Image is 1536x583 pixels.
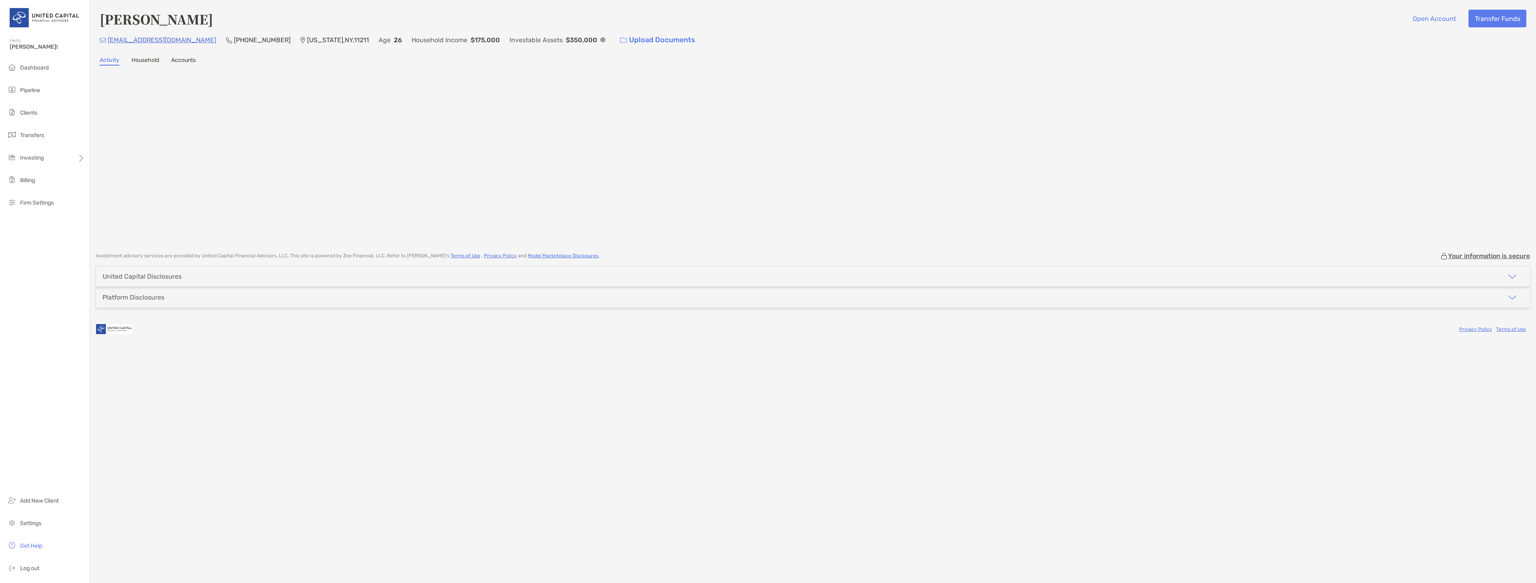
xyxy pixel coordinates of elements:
div: United Capital Disclosures [102,273,182,280]
span: Log out [20,565,39,572]
a: Privacy Policy [484,253,517,259]
button: Open Account [1406,10,1462,27]
p: [EMAIL_ADDRESS][DOMAIN_NAME] [108,35,216,45]
img: Email Icon [100,38,106,43]
p: Household Income [412,35,467,45]
img: add_new_client icon [7,495,17,505]
img: button icon [620,37,627,43]
img: logout icon [7,563,17,573]
img: Phone Icon [226,37,232,43]
span: Billing [20,177,35,184]
img: icon arrow [1507,293,1517,302]
a: Terms of Use [1496,326,1526,332]
a: Accounts [171,57,196,66]
span: Clients [20,109,37,116]
p: Investment advisory services are provided by United Capital Financial Advisors, LLC . This site i... [96,253,600,259]
span: Firm Settings [20,199,54,206]
span: Add New Client [20,497,59,504]
img: clients icon [7,107,17,117]
img: company logo [96,320,132,338]
img: dashboard icon [7,62,17,72]
p: [PHONE_NUMBER] [234,35,291,45]
a: Upload Documents [615,31,700,49]
a: Privacy Policy [1459,326,1492,332]
span: Dashboard [20,64,49,71]
img: firm-settings icon [7,197,17,207]
img: icon arrow [1507,272,1517,281]
img: settings icon [7,518,17,528]
img: get-help icon [7,540,17,550]
p: Age [379,35,391,45]
button: Transfer Funds [1468,10,1526,27]
span: Investing [20,154,44,161]
a: Terms of Use [451,253,480,259]
span: [PERSON_NAME]! [10,43,85,50]
p: Your information is secure [1448,252,1530,260]
p: $350,000 [566,35,597,45]
img: Info Icon [600,37,605,42]
span: Get Help [20,542,42,549]
img: investing icon [7,152,17,162]
p: 26 [394,35,402,45]
a: Activity [100,57,119,66]
img: United Capital Logo [10,3,80,32]
a: Model Marketplace Disclosures [528,253,598,259]
span: Pipeline [20,87,40,94]
h4: [PERSON_NAME] [100,10,213,28]
span: Transfers [20,132,44,139]
p: Investable Assets [510,35,563,45]
img: transfers icon [7,130,17,140]
p: $175,000 [471,35,500,45]
img: Location Icon [300,37,305,43]
span: Settings [20,520,41,527]
img: billing icon [7,175,17,185]
p: [US_STATE] , NY , 11211 [307,35,369,45]
a: Household [131,57,159,66]
div: Platform Disclosures [102,294,164,301]
img: pipeline icon [7,85,17,94]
